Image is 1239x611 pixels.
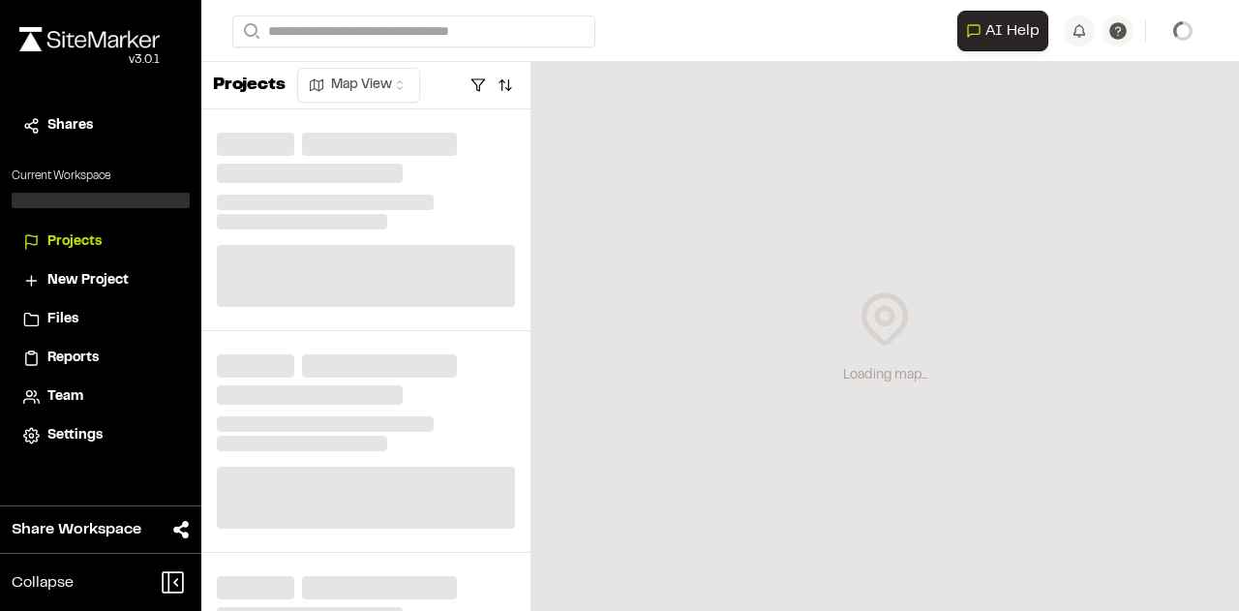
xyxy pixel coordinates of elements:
[23,115,178,137] a: Shares
[957,11,1048,51] button: Open AI Assistant
[23,309,178,330] a: Files
[23,348,178,369] a: Reports
[23,386,178,408] a: Team
[23,231,178,253] a: Projects
[843,365,927,386] div: Loading map...
[19,51,160,69] div: Oh geez...please don't...
[47,270,129,291] span: New Project
[985,19,1040,43] span: AI Help
[47,348,99,369] span: Reports
[47,309,78,330] span: Files
[213,73,286,99] p: Projects
[23,270,178,291] a: New Project
[12,571,74,595] span: Collapse
[232,15,267,47] button: Search
[47,115,93,137] span: Shares
[957,11,1056,51] div: Open AI Assistant
[19,27,160,51] img: rebrand.png
[12,518,141,541] span: Share Workspace
[47,386,83,408] span: Team
[12,168,190,185] p: Current Workspace
[23,425,178,446] a: Settings
[47,425,103,446] span: Settings
[47,231,102,253] span: Projects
